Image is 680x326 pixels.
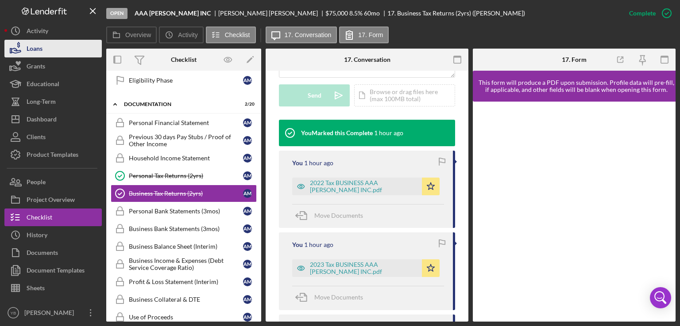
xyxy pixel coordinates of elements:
[225,31,250,38] label: Checklist
[111,255,257,273] a: Business Income & Expenses (Debt Service Coverage Ratio)AM
[243,277,252,286] div: A M
[239,102,255,107] div: 2 / 20
[243,295,252,304] div: A M
[562,56,587,63] div: 17. Form
[292,205,372,227] button: Move Documents
[243,171,252,180] div: A M
[111,202,257,220] a: Personal Bank Statements (3mos)AM
[27,262,85,281] div: Document Templates
[292,178,440,195] button: 2022 Tax BUSINESS AAA [PERSON_NAME] INC.pdf
[129,314,243,321] div: Use of Proceeds
[243,224,252,233] div: A M
[4,304,102,322] button: YB[PERSON_NAME]
[279,84,350,106] button: Send
[111,220,257,238] a: Business Bank Statements (3mos)AM
[111,185,257,202] a: Business Tax Returns (2yrs)AM
[292,259,440,277] button: 2023 Tax BUSINESS AAA [PERSON_NAME] INC.pdf
[111,308,257,326] a: Use of ProceedsAM
[650,287,671,308] div: Open Intercom Messenger
[310,179,417,193] div: 2022 Tax BUSINESS AAA [PERSON_NAME] INC.pdf
[106,27,157,43] button: Overview
[285,31,332,38] label: 17. Conversation
[129,172,243,179] div: Personal Tax Returns (2yrs)
[129,278,243,285] div: Profit & Loss Statement (Interim)
[111,132,257,149] a: Previous 30 days Pay Stubs / Proof of Other IncomeAM
[292,286,372,308] button: Move Documents
[129,155,243,162] div: Household Income Statement
[292,159,303,167] div: You
[358,31,383,38] label: 17. Form
[243,118,252,127] div: A M
[129,77,243,84] div: Eligibility Phase
[27,208,52,228] div: Checklist
[27,279,45,299] div: Sheets
[4,208,102,226] button: Checklist
[129,225,243,232] div: Business Bank Statements (3mos)
[111,72,257,89] a: Eligibility PhaseAM
[243,313,252,322] div: A M
[111,149,257,167] a: Household Income StatementAM
[344,56,390,63] div: 17. Conversation
[243,189,252,198] div: A M
[349,10,363,17] div: 8.5 %
[243,136,252,145] div: A M
[27,226,47,246] div: History
[308,84,321,106] div: Send
[111,273,257,291] a: Profit & Loss Statement (Interim)AM
[4,244,102,262] a: Documents
[314,293,363,301] span: Move Documents
[4,191,102,208] button: Project Overview
[301,129,373,136] div: You Marked this Complete
[124,102,232,107] div: Documentation
[27,191,75,211] div: Project Overview
[339,27,389,43] button: 17. Form
[387,10,525,17] div: 17. Business Tax Returns (2yrs) ([PERSON_NAME])
[304,159,333,167] time: 2025-10-10 12:51
[129,119,243,126] div: Personal Financial Statement
[171,56,197,63] div: Checklist
[11,311,16,315] text: YB
[218,10,325,17] div: [PERSON_NAME] [PERSON_NAME]
[206,27,256,43] button: Checklist
[292,241,303,248] div: You
[135,10,211,17] b: AAA [PERSON_NAME] INC
[129,133,243,148] div: Previous 30 days Pay Stubs / Proof of Other Income
[4,262,102,279] a: Document Templates
[243,76,252,85] div: A M
[620,4,676,22] button: Complete
[477,79,676,93] div: This form will produce a PDF upon submission. Profile data will pre-fill, if applicable, and othe...
[106,8,127,19] div: Open
[4,226,102,244] button: History
[243,260,252,269] div: A M
[129,208,243,215] div: Personal Bank Statements (3mos)
[111,291,257,308] a: Business Collateral & DTEAM
[243,207,252,216] div: A M
[4,279,102,297] button: Sheets
[178,31,197,38] label: Activity
[314,212,363,219] span: Move Documents
[310,261,417,275] div: 2023 Tax BUSINESS AAA [PERSON_NAME] INC.pdf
